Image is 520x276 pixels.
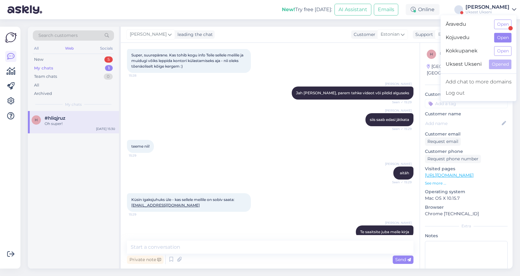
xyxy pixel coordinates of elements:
span: Jah [PERSON_NAME], parem tehke videot või pildid alguseks [296,91,409,95]
div: [PERSON_NAME] [465,5,509,10]
p: Chrome [TECHNICAL_ID] [425,211,508,217]
span: [PERSON_NAME] [385,82,412,86]
span: teeme nii! [131,144,150,149]
span: h [35,118,38,122]
span: Küsin igaksjuhuks üle - kas sellele meilile on sobiv saata: [131,197,234,207]
div: Customer [351,31,375,38]
button: Open [494,46,512,56]
div: [DATE] 15:30 [96,127,115,131]
div: Socials [99,44,114,52]
div: 5 [104,56,113,63]
span: 15:29 [129,153,152,158]
span: Te saaitsite juba meile kirja [360,229,409,234]
span: [PERSON_NAME] [130,31,167,38]
button: Emails [374,4,398,16]
span: aitäh [400,171,409,175]
div: Support [413,31,433,38]
span: Estonian [381,31,400,38]
a: [EMAIL_ADDRESS][DOMAIN_NAME] [131,203,200,207]
p: Visited pages [425,166,508,172]
button: Opened [489,60,512,69]
span: siis saab edasi jätkata [370,117,409,122]
p: Operating system [425,189,508,195]
div: Uksest Ukseni [465,10,509,15]
div: Oh super! [45,121,115,127]
input: Add a tag [425,99,508,108]
span: Send [395,257,411,262]
span: Äravedu [446,20,489,29]
div: Customer information [425,82,508,87]
p: Customer tags [425,91,508,98]
p: Browser [425,204,508,211]
button: Open [494,20,512,29]
div: Archived [34,91,52,97]
p: Customer name [425,111,508,117]
div: All [33,44,40,52]
span: [PERSON_NAME] [385,162,412,166]
div: Try free [DATE]: [282,6,332,13]
p: Mac OS X 10.15.7 [425,195,508,202]
span: Uksest Ukseni [446,60,484,69]
span: Estonian [438,31,457,38]
span: #hliqjruz [45,115,65,121]
input: Add name [425,120,500,127]
div: leading the chat [175,31,213,38]
div: Log out [441,87,517,99]
p: Notes [425,233,508,239]
div: New [34,56,43,63]
div: 1 [105,65,113,71]
div: Request phone number [425,155,481,163]
span: Seen ✓ 15:29 [388,127,412,131]
a: [PERSON_NAME]Uksest Ukseni [465,5,516,15]
span: [PERSON_NAME] [385,108,412,113]
div: 0 [104,73,113,80]
img: Askly Logo [5,32,17,43]
p: Customer email [425,131,508,137]
div: Extra [425,223,508,229]
b: New! [282,7,295,12]
a: [URL][DOMAIN_NAME] [425,172,474,178]
div: All [34,82,39,88]
p: Customer phone [425,148,508,155]
span: Seen ✓ 15:29 [388,100,412,105]
div: Online [406,4,439,15]
span: Kojuvedu [446,33,489,42]
div: [GEOGRAPHIC_DATA], [GEOGRAPHIC_DATA] [427,63,495,76]
div: My chats [34,65,53,71]
button: AI Assistant [334,4,371,16]
span: Search customers [38,32,78,39]
p: See more ... [425,180,508,186]
span: 15:29 [129,212,152,217]
span: Seen ✓ 15:29 [388,180,412,185]
span: 15:28 [129,73,152,78]
div: Request email [425,137,461,146]
span: h [430,52,433,56]
span: Kokkupanek [446,46,489,56]
div: Private note [127,256,164,264]
div: Team chats [34,73,57,80]
button: Open [494,33,512,42]
div: Web [64,44,75,52]
span: Super, suurepärane. Kas tohib kogu info Teile sellele meilile ja muidugi võiks leppida kontori kü... [131,53,244,69]
a: Add chat to more domains [441,76,517,87]
div: # hliqjruz [440,50,478,57]
span: [PERSON_NAME] [385,220,412,225]
span: My chats [65,102,82,107]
